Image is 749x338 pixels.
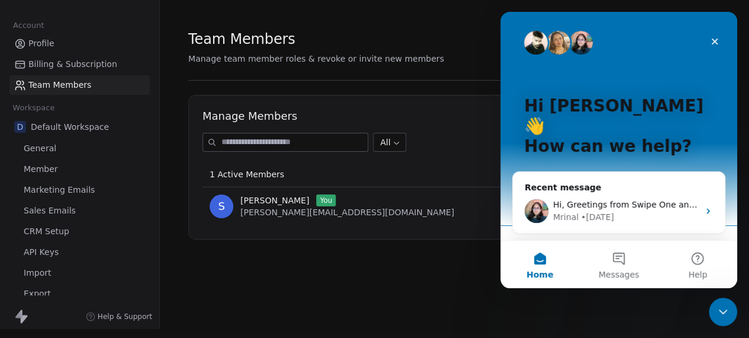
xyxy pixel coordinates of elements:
span: Home [26,259,53,267]
a: Help & Support [86,312,152,321]
a: Team Members [9,75,150,95]
span: Import [24,267,51,279]
span: Marketing Emails [24,184,95,196]
span: General [24,142,56,155]
button: Help [158,229,237,276]
span: Member [24,163,58,176]
a: Profile [9,34,150,53]
h1: Manage Members [202,109,706,123]
iframe: Intercom live chat [709,298,737,326]
a: Billing & Subscription [9,55,150,74]
span: [PERSON_NAME][EMAIL_ADDRESS][DOMAIN_NAME] [240,208,454,217]
span: [PERSON_NAME] [240,194,309,206]
span: Profile [28,37,54,50]
a: Import [9,263,150,283]
span: Manage team member roles & revoke or invite new members [188,54,444,63]
a: CRM Setup [9,222,150,241]
span: Billing & Subscription [28,58,117,71]
div: Mrinal [53,199,78,212]
span: 1 Active Members [210,170,284,179]
div: • [DATE] [81,199,114,212]
div: Close [204,19,225,40]
span: Account [8,17,49,34]
span: S [210,194,233,218]
button: Messages [79,229,157,276]
span: CRM Setup [24,225,69,238]
span: Default Workspace [31,121,109,133]
a: General [9,139,150,158]
a: Marketing Emails [9,180,150,200]
span: Sales Emails [24,205,76,217]
span: Workspace [8,99,60,117]
a: Member [9,160,150,179]
a: Sales Emails [9,201,150,221]
span: Team Members [188,30,295,48]
span: You [316,194,336,206]
a: Export [9,284,150,304]
span: D [14,121,26,133]
span: Help & Support [98,312,152,321]
span: Team Members [28,79,91,91]
span: API Keys [24,246,59,259]
span: Messages [98,259,139,267]
iframe: Intercom live chat [500,12,737,288]
a: API Keys [9,243,150,262]
span: Export [24,288,51,300]
span: Help [188,259,207,267]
